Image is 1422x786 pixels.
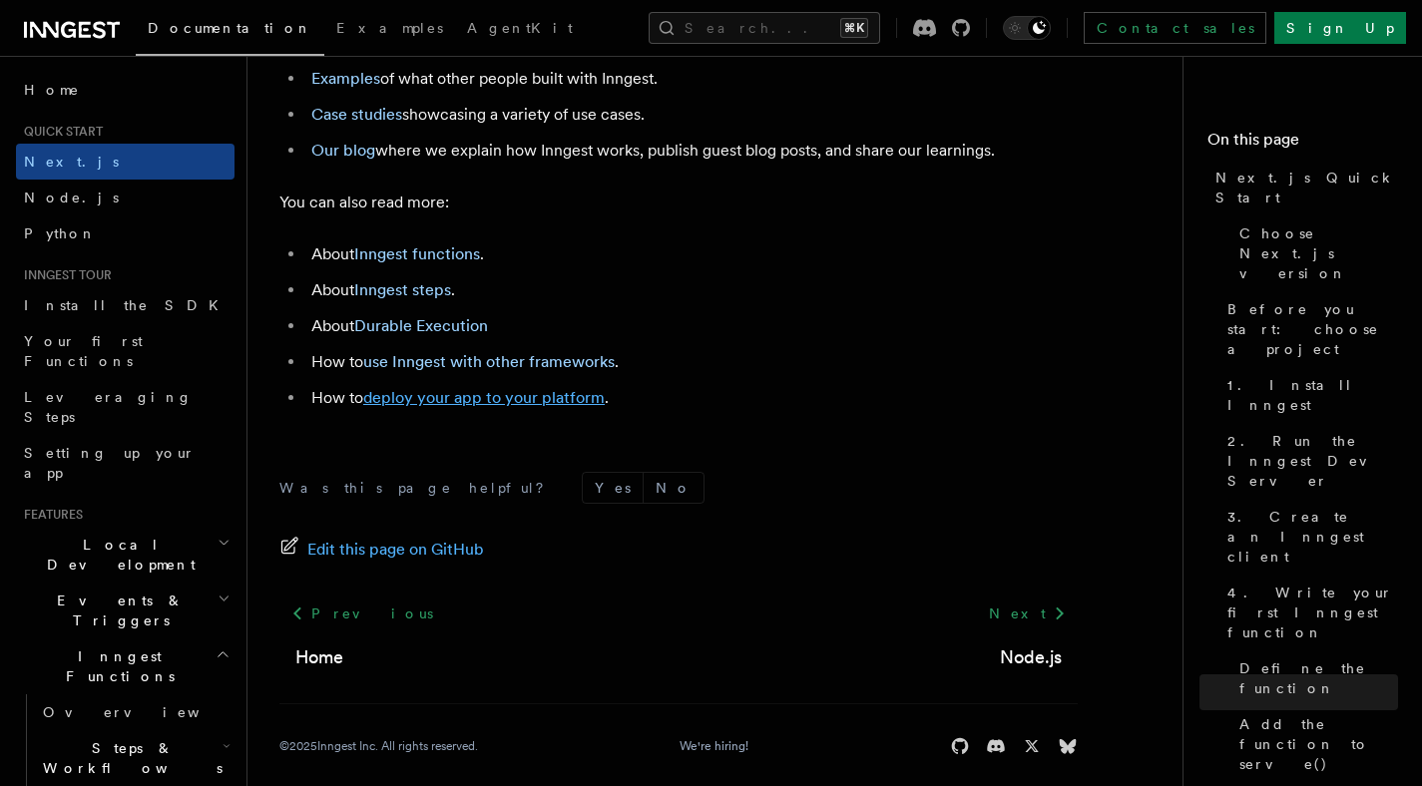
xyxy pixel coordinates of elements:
[680,738,748,754] a: We're hiring!
[1219,575,1398,650] a: 4. Write your first Inngest function
[1231,650,1398,706] a: Define the function
[16,287,235,323] a: Install the SDK
[43,704,248,720] span: Overview
[136,6,324,56] a: Documentation
[24,297,231,313] span: Install the SDK
[305,137,1078,165] li: where we explain how Inngest works, publish guest blog posts, and share our learnings.
[1084,12,1266,44] a: Contact sales
[279,189,1078,216] p: You can also read more:
[16,215,235,251] a: Python
[1207,128,1398,160] h4: On this page
[354,316,488,335] a: Durable Execution
[1231,706,1398,782] a: Add the function to serve()
[1219,291,1398,367] a: Before you start: choose a project
[279,738,478,754] div: © 2025 Inngest Inc. All rights reserved.
[305,348,1078,376] li: How to .
[279,536,484,564] a: Edit this page on GitHub
[148,20,312,36] span: Documentation
[24,190,119,205] span: Node.js
[363,388,605,407] a: deploy your app to your platform
[16,379,235,435] a: Leveraging Steps
[24,154,119,170] span: Next.js
[455,6,585,54] a: AgentKit
[840,18,868,38] kbd: ⌘K
[467,20,573,36] span: AgentKit
[305,276,1078,304] li: About .
[305,240,1078,268] li: About .
[35,730,235,786] button: Steps & Workflows
[1227,583,1398,642] span: 4. Write your first Inngest function
[16,323,235,379] a: Your first Functions
[305,384,1078,412] li: How to .
[24,333,143,369] span: Your first Functions
[16,435,235,491] a: Setting up your app
[336,20,443,36] span: Examples
[24,225,97,241] span: Python
[354,280,451,299] a: Inngest steps
[24,80,80,100] span: Home
[1219,423,1398,499] a: 2. Run the Inngest Dev Server
[16,638,235,694] button: Inngest Functions
[279,595,444,631] a: Previous
[295,643,343,671] a: Home
[16,144,235,180] a: Next.js
[16,535,218,575] span: Local Development
[311,69,380,88] a: Examples
[1219,367,1398,423] a: 1. Install Inngest
[1274,12,1406,44] a: Sign Up
[35,738,223,778] span: Steps & Workflows
[583,473,643,503] button: Yes
[16,646,216,686] span: Inngest Functions
[644,473,704,503] button: No
[1231,215,1398,291] a: Choose Next.js version
[311,141,375,160] a: Our blog
[1227,299,1398,359] span: Before you start: choose a project
[16,590,218,630] span: Events & Triggers
[307,536,484,564] span: Edit this page on GitHub
[1003,16,1051,40] button: Toggle dark mode
[1227,507,1398,567] span: 3. Create an Inngest client
[354,244,480,263] a: Inngest functions
[363,352,615,371] a: use Inngest with other frameworks
[305,101,1078,129] li: showcasing a variety of use cases.
[16,507,83,523] span: Features
[24,445,196,481] span: Setting up your app
[1227,431,1398,491] span: 2. Run the Inngest Dev Server
[16,267,112,283] span: Inngest tour
[24,389,193,425] span: Leveraging Steps
[279,478,558,498] p: Was this page helpful?
[1219,499,1398,575] a: 3. Create an Inngest client
[305,312,1078,340] li: About
[1239,223,1398,283] span: Choose Next.js version
[1239,714,1398,774] span: Add the function to serve()
[16,583,235,638] button: Events & Triggers
[324,6,455,54] a: Examples
[16,72,235,108] a: Home
[16,124,103,140] span: Quick start
[305,65,1078,93] li: of what other people built with Inngest.
[311,105,402,124] a: Case studies
[1227,375,1398,415] span: 1. Install Inngest
[1207,160,1398,215] a: Next.js Quick Start
[35,694,235,730] a: Overview
[1000,643,1062,671] a: Node.js
[16,180,235,215] a: Node.js
[977,595,1078,631] a: Next
[1239,658,1398,698] span: Define the function
[649,12,880,44] button: Search...⌘K
[1215,168,1398,207] span: Next.js Quick Start
[16,527,235,583] button: Local Development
